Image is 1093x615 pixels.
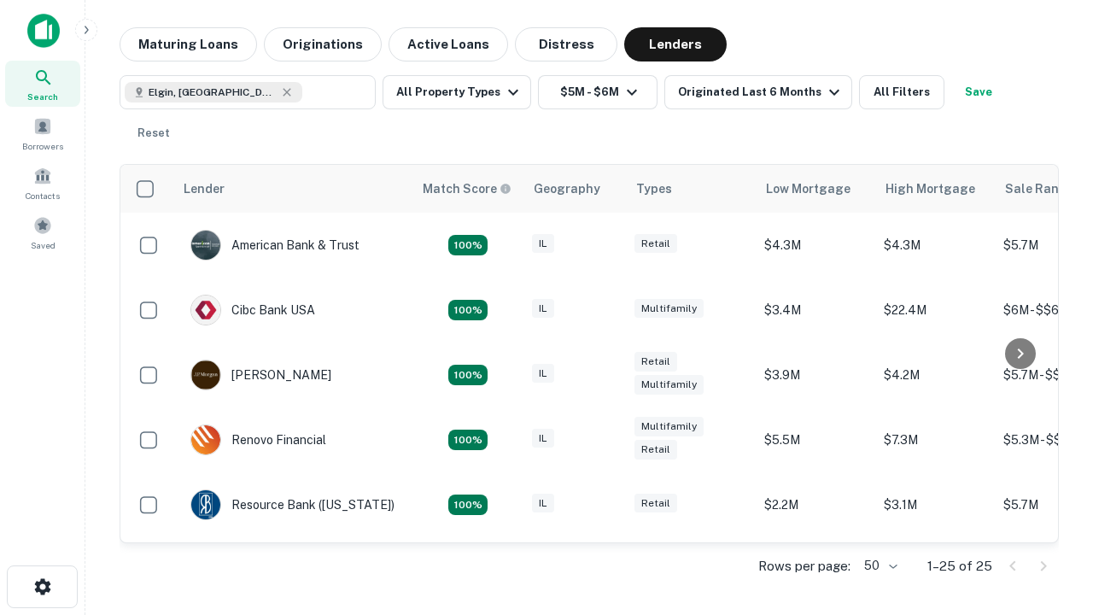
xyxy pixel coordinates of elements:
div: Multifamily [634,417,704,436]
div: Cibc Bank USA [190,295,315,325]
button: Lenders [624,27,727,61]
span: Search [27,90,58,103]
td: $4M [875,537,995,602]
button: Originated Last 6 Months [664,75,852,109]
span: Elgin, [GEOGRAPHIC_DATA], [GEOGRAPHIC_DATA] [149,85,277,100]
div: Low Mortgage [766,179,850,199]
h6: Match Score [423,179,508,198]
div: 50 [857,553,900,578]
div: Matching Properties: 4, hasApolloMatch: undefined [448,495,488,515]
img: picture [191,360,220,389]
div: Retail [634,440,677,460]
td: $4.3M [875,213,995,278]
button: $5M - $6M [538,75,658,109]
td: $5.5M [756,407,875,472]
button: All Property Types [383,75,531,109]
button: Save your search to get updates of matches that match your search criteria. [951,75,1006,109]
div: Multifamily [634,375,704,395]
div: Retail [634,234,677,254]
span: Contacts [26,189,60,202]
iframe: Chat Widget [1008,478,1093,560]
p: Rows per page: [758,556,850,577]
div: Matching Properties: 4, hasApolloMatch: undefined [448,430,488,450]
button: Distress [515,27,617,61]
button: Reset [126,116,181,150]
div: Types [636,179,672,199]
th: Low Mortgage [756,165,875,213]
div: Originated Last 6 Months [678,82,845,102]
td: $22.4M [875,278,995,343]
td: $4M [756,537,875,602]
td: $3.9M [756,343,875,407]
button: Originations [264,27,382,61]
div: Renovo Financial [190,425,326,455]
button: Maturing Loans [120,27,257,61]
div: IL [532,429,554,448]
span: Saved [31,238,56,252]
div: Geography [534,179,600,199]
th: Geography [523,165,626,213]
div: Matching Properties: 4, hasApolloMatch: undefined [448,300,488,320]
button: Active Loans [389,27,508,61]
div: IL [532,234,554,254]
img: picture [191,425,220,454]
div: Resource Bank ([US_STATE]) [190,489,395,520]
td: $2.2M [756,472,875,537]
a: Saved [5,209,80,255]
div: Capitalize uses an advanced AI algorithm to match your search with the best lender. The match sco... [423,179,511,198]
div: American Bank & Trust [190,230,359,261]
th: Lender [173,165,412,213]
div: Matching Properties: 4, hasApolloMatch: undefined [448,365,488,385]
th: High Mortgage [875,165,995,213]
div: IL [532,299,554,319]
div: [PERSON_NAME] [190,360,331,390]
div: Retail [634,494,677,513]
img: picture [191,490,220,519]
span: Borrowers [22,139,63,153]
td: $7.3M [875,407,995,472]
div: Multifamily [634,299,704,319]
a: Contacts [5,160,80,206]
a: Borrowers [5,110,80,156]
td: $3.4M [756,278,875,343]
th: Types [626,165,756,213]
button: All Filters [859,75,944,109]
a: Search [5,61,80,107]
td: $3.1M [875,472,995,537]
div: Lender [184,179,225,199]
div: Matching Properties: 7, hasApolloMatch: undefined [448,235,488,255]
th: Capitalize uses an advanced AI algorithm to match your search with the best lender. The match sco... [412,165,523,213]
td: $4.3M [756,213,875,278]
div: IL [532,494,554,513]
p: 1–25 of 25 [927,556,992,577]
img: picture [191,231,220,260]
img: capitalize-icon.png [27,14,60,48]
td: $4.2M [875,343,995,407]
div: IL [532,364,554,384]
div: High Mortgage [886,179,975,199]
img: picture [191,296,220,325]
div: Retail [634,352,677,372]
